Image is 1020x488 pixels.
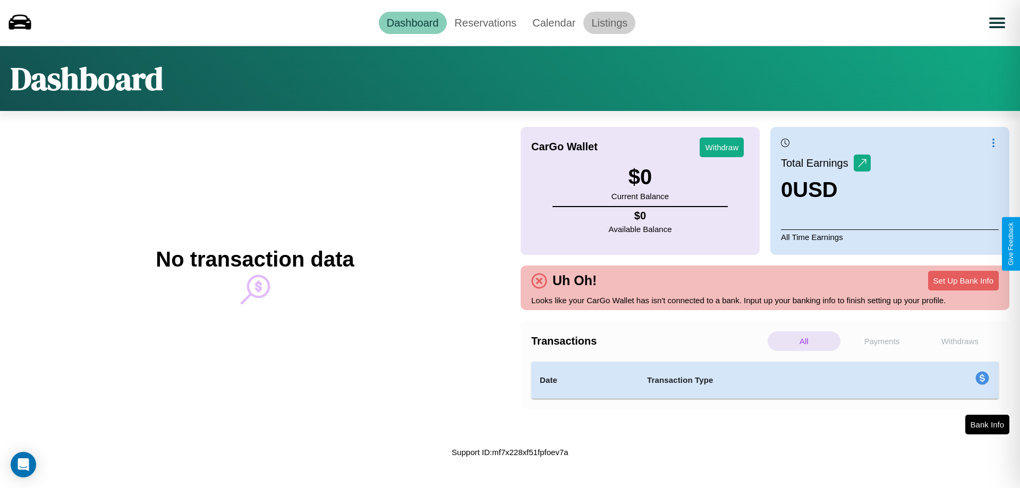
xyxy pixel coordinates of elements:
a: Reservations [447,12,525,34]
a: Dashboard [379,12,447,34]
h4: Transactions [531,335,765,347]
p: All Time Earnings [781,229,999,244]
p: Payments [846,331,919,351]
h4: Transaction Type [647,374,888,387]
h1: Dashboard [11,57,163,100]
h2: No transaction data [156,247,354,271]
h4: Date [540,374,630,387]
p: Total Earnings [781,153,854,173]
button: Withdraw [700,138,744,157]
h3: $ 0 [611,165,669,189]
button: Set Up Bank Info [928,271,999,290]
p: Support ID: mf7x228xf51fpfoev7a [452,445,568,459]
h3: 0 USD [781,178,871,202]
p: Current Balance [611,189,669,203]
p: Withdraws [923,331,996,351]
a: Listings [583,12,635,34]
p: Looks like your CarGo Wallet has isn't connected to a bank. Input up your banking info to finish ... [531,293,999,307]
p: All [768,331,840,351]
h4: CarGo Wallet [531,141,598,153]
p: Available Balance [609,222,672,236]
a: Calendar [524,12,583,34]
button: Bank Info [965,415,1009,434]
button: Open menu [982,8,1012,38]
h4: $ 0 [609,210,672,222]
div: Open Intercom Messenger [11,452,36,477]
table: simple table [531,362,999,399]
h4: Uh Oh! [547,273,602,288]
div: Give Feedback [1007,222,1015,266]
